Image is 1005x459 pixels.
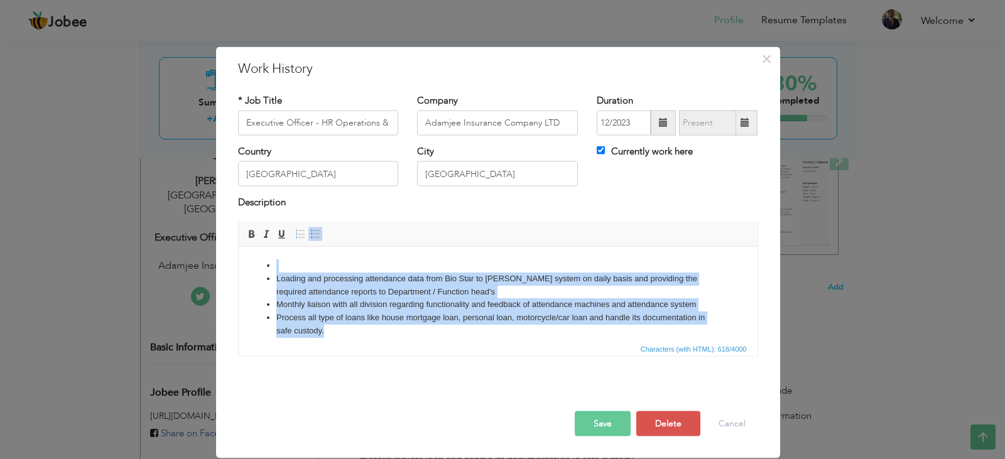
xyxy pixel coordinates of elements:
label: Currently work here [597,145,693,158]
input: Present [679,111,736,136]
div: Statistics [638,343,751,354]
li: Perform customer service functions by assisting employees by providing guidance and support relat... [38,91,481,117]
a: Insert/Remove Bulleted List [308,227,322,240]
label: Country [238,145,271,158]
a: Italic [259,227,273,240]
label: City [417,145,434,158]
input: Currently work here [597,146,605,154]
label: Duration [597,94,633,107]
h3: Work History [238,59,758,78]
span: × [761,47,772,70]
input: From [597,111,651,136]
span: Characters (with HTML): 618/4000 [638,343,749,354]
label: * Job Title [238,94,282,107]
a: Bold [244,227,258,240]
label: Company [417,94,458,107]
button: Cancel [706,411,758,436]
a: Underline [274,227,288,240]
label: Description [238,196,286,209]
button: Save [575,411,631,436]
a: Insert/Remove Numbered List [293,227,307,240]
button: Close [757,48,777,68]
iframe: Rich Text Editor, workEditor [239,246,758,340]
button: Delete [636,411,700,436]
